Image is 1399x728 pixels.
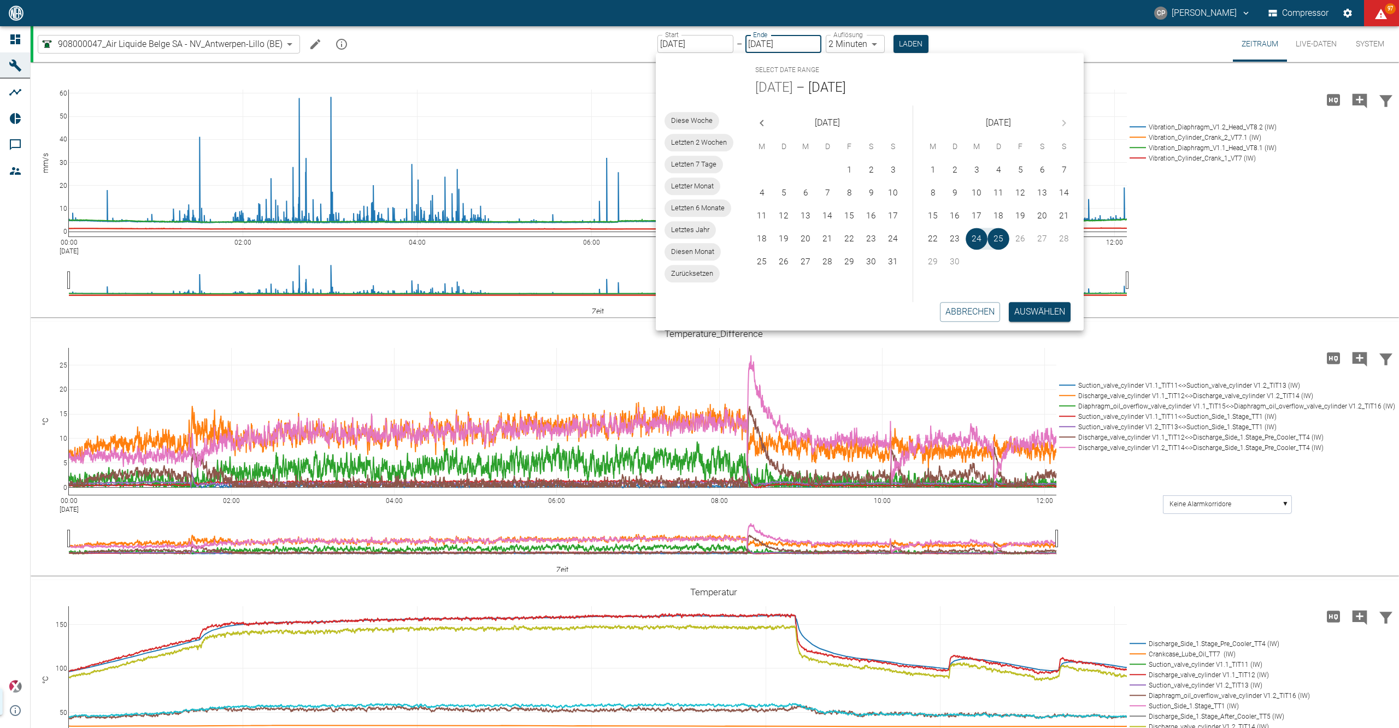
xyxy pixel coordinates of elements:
span: Freitag [1010,136,1030,158]
span: Montag [752,136,772,158]
span: 908000047_Air Liquide Belge SA - NV_Antwerpen-Lillo (BE) [58,38,283,50]
button: 3 [882,159,904,181]
button: 14 [1053,182,1075,204]
button: mission info [331,33,352,55]
button: Auswählen [1009,302,1071,322]
div: Letztes Jahr [665,221,716,239]
div: 2 Minuten [826,35,885,53]
div: Letzten 7 Tage [665,156,723,173]
button: [DATE] [755,79,793,97]
button: 20 [1031,205,1053,227]
button: 4 [751,182,773,204]
span: Montag [923,136,943,158]
button: 16 [860,205,882,227]
button: Machine bearbeiten [304,33,326,55]
button: Compressor [1266,3,1331,23]
span: Donnerstag [818,136,837,158]
span: Letzter Monat [665,181,720,192]
button: 24 [882,228,904,250]
div: Diese Woche [665,112,719,129]
button: 10 [882,182,904,204]
button: 27 [795,251,816,273]
span: Samstag [1032,136,1052,158]
button: 7 [1053,159,1075,181]
span: Letzten 2 Wochen [665,137,733,148]
button: 15 [922,205,944,227]
button: 17 [966,205,987,227]
span: Select date range [755,62,819,79]
button: 25 [987,228,1009,250]
span: Diese Woche [665,115,719,126]
button: 13 [795,205,816,227]
span: Hohe Auflösung [1320,94,1347,104]
button: 28 [816,251,838,273]
span: Hohe Auflösung [1320,611,1347,621]
button: 6 [795,182,816,204]
button: 13 [1031,182,1053,204]
button: 25 [751,251,773,273]
span: Letzten 7 Tage [665,159,723,170]
text: Keine Alarmkorridore [1169,500,1231,508]
a: 908000047_Air Liquide Belge SA - NV_Antwerpen-Lillo (BE) [40,38,283,51]
button: 8 [838,182,860,204]
span: 97 [1385,3,1396,14]
button: 10 [966,182,987,204]
button: Kommentar hinzufügen [1347,86,1373,114]
button: 1 [922,159,944,181]
button: 22 [922,228,944,250]
button: christoph.palm@neuman-esser.com [1153,3,1253,23]
span: Samstag [861,136,881,158]
button: Kommentar hinzufügen [1347,344,1373,372]
div: Letzten 2 Wochen [665,134,733,151]
button: 26 [773,251,795,273]
span: Freitag [839,136,859,158]
label: Auflösung [833,30,863,39]
button: 19 [1009,205,1031,227]
button: 14 [816,205,838,227]
span: Mittwoch [967,136,986,158]
button: 4 [987,159,1009,181]
span: Hohe Auflösung [1320,352,1347,363]
button: 16 [944,205,966,227]
button: 6 [1031,159,1053,181]
button: Laden [894,35,928,53]
button: 23 [860,228,882,250]
button: 3 [966,159,987,181]
button: 31 [882,251,904,273]
button: Abbrechen [940,302,1000,322]
button: 24 [966,228,987,250]
p: – [737,38,742,50]
button: [DATE] [808,79,846,97]
span: Diesen Monat [665,246,721,257]
button: 15 [838,205,860,227]
button: 5 [1009,159,1031,181]
span: [DATE] [815,115,840,131]
span: [DATE] [986,115,1011,131]
button: Live-Daten [1287,26,1345,62]
span: Dienstag [774,136,793,158]
button: 7 [816,182,838,204]
button: 9 [860,182,882,204]
span: Letztes Jahr [665,224,716,235]
button: 11 [751,205,773,227]
div: Diesen Monat [665,243,721,261]
span: Sonntag [1054,136,1074,158]
span: Donnerstag [989,136,1008,158]
button: Daten filtern [1373,86,1399,114]
span: Dienstag [945,136,965,158]
button: 18 [987,205,1009,227]
input: DD.MM.YYYY [657,35,733,53]
button: 12 [773,205,795,227]
button: 19 [773,228,795,250]
button: 5 [773,182,795,204]
div: Zurücksetzen [665,265,720,282]
button: 23 [944,228,966,250]
input: DD.MM.YYYY [745,35,821,53]
label: Ende [753,30,767,39]
button: Einstellungen [1338,3,1357,23]
button: 29 [838,251,860,273]
button: Daten filtern [1373,602,1399,631]
h5: – [793,79,808,97]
